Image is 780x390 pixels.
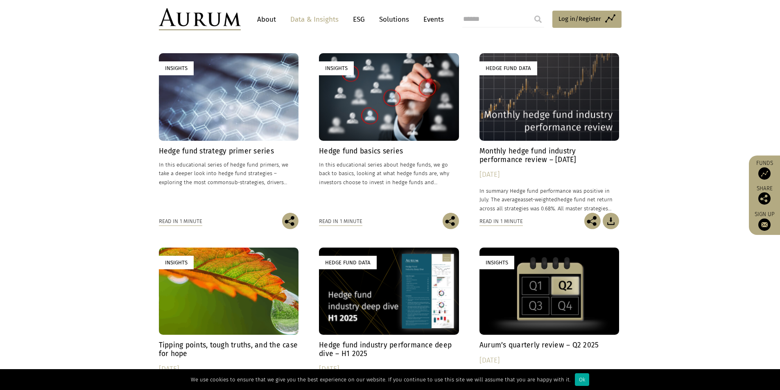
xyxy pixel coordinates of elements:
[319,341,459,358] h4: Hedge fund industry performance deep dive – H1 2025
[520,196,557,203] span: asset-weighted
[319,160,459,186] p: In this educational series about hedge funds, we go back to basics, looking at what hedge funds a...
[159,8,241,30] img: Aurum
[319,217,362,226] div: Read in 1 minute
[159,341,299,358] h4: Tipping points, tough truths, and the case for hope
[479,256,514,269] div: Insights
[753,211,776,231] a: Sign up
[479,147,619,164] h4: Monthly hedge fund industry performance review – [DATE]
[479,53,619,212] a: Hedge Fund Data Monthly hedge fund industry performance review – [DATE] [DATE] In summary Hedge f...
[479,169,619,180] div: [DATE]
[159,363,299,375] div: [DATE]
[758,192,771,205] img: Share this post
[159,217,202,226] div: Read in 1 minute
[758,167,771,180] img: Access Funds
[159,61,194,75] div: Insights
[758,219,771,231] img: Sign up to our newsletter
[575,373,589,386] div: Ok
[286,12,343,27] a: Data & Insights
[419,12,444,27] a: Events
[319,363,459,375] div: [DATE]
[159,160,299,186] p: In this educational series of hedge fund primers, we take a deeper look into hedge fund strategie...
[552,11,622,28] a: Log in/Register
[319,53,459,212] a: Insights Hedge fund basics series In this educational series about hedge funds, we go back to bas...
[753,186,776,205] div: Share
[443,213,459,229] img: Share this post
[159,147,299,156] h4: Hedge fund strategy primer series
[229,179,264,185] span: sub-strategies
[375,12,413,27] a: Solutions
[159,53,299,212] a: Insights Hedge fund strategy primer series In this educational series of hedge fund primers, we t...
[159,256,194,269] div: Insights
[479,217,523,226] div: Read in 1 minute
[319,256,377,269] div: Hedge Fund Data
[603,213,619,229] img: Download Article
[253,12,280,27] a: About
[753,160,776,180] a: Funds
[479,355,619,366] div: [DATE]
[558,14,601,24] span: Log in/Register
[479,341,619,349] h4: Aurum’s quarterly review – Q2 2025
[530,11,546,27] input: Submit
[479,187,619,212] p: In summary Hedge fund performance was positive in July. The average hedge fund net return across ...
[282,213,298,229] img: Share this post
[349,12,369,27] a: ESG
[319,147,459,156] h4: Hedge fund basics series
[584,213,601,229] img: Share this post
[479,61,537,75] div: Hedge Fund Data
[319,61,354,75] div: Insights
